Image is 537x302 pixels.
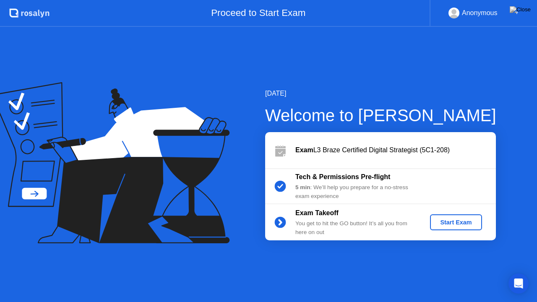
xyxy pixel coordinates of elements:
[295,219,416,237] div: You get to hit the GO button! It’s all you from here on out
[295,183,416,200] div: : We’ll help you prepare for a no-stress exam experience
[462,8,498,18] div: Anonymous
[508,273,529,294] div: Open Intercom Messenger
[295,184,310,190] b: 5 min
[433,219,478,226] div: Start Exam
[295,209,339,216] b: Exam Takeoff
[295,145,496,155] div: L3 Braze Certified Digital Strategist (5C1-208)
[430,214,482,230] button: Start Exam
[265,89,496,99] div: [DATE]
[295,173,390,180] b: Tech & Permissions Pre-flight
[510,6,531,13] img: Close
[265,103,496,128] div: Welcome to [PERSON_NAME]
[295,146,313,154] b: Exam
